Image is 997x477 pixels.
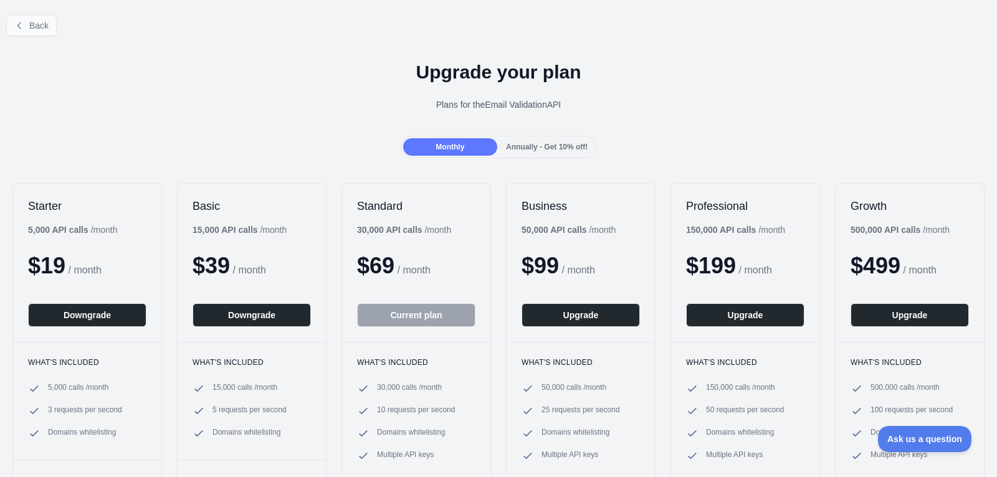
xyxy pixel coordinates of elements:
[357,253,394,278] span: $ 69
[357,224,451,236] div: / month
[878,426,972,452] iframe: Toggle Customer Support
[357,225,422,235] b: 30,000 API calls
[739,265,772,275] span: / month
[686,224,785,236] div: / month
[522,224,616,236] div: / month
[686,225,756,235] b: 150,000 API calls
[522,225,587,235] b: 50,000 API calls
[522,253,559,278] span: $ 99
[686,253,736,278] span: $ 199
[562,265,595,275] span: / month
[398,265,431,275] span: / month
